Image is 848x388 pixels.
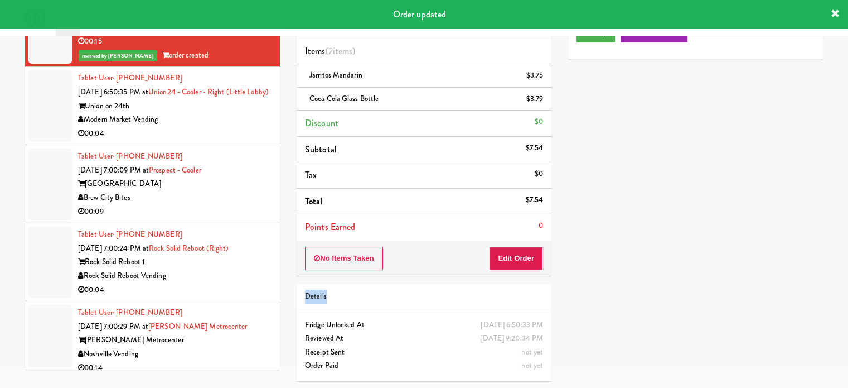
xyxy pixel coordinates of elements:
[305,117,338,130] span: Discount
[78,321,148,332] span: [DATE] 7:00:29 PM at
[305,45,355,58] span: Items
[113,151,182,161] span: · [PHONE_NUMBER]
[326,45,356,58] span: (2 )
[113,229,182,239] span: · [PHONE_NUMBER]
[305,346,543,360] div: Receipt Sent
[489,247,543,270] button: Edit Order
[526,69,544,83] div: $3.75
[481,318,543,332] div: [DATE] 6:50:33 PM
[393,8,446,21] span: Order updated
[78,307,182,318] a: Tablet User· [PHONE_NUMBER]
[78,205,272,219] div: 00:09
[78,333,272,347] div: [PERSON_NAME] Metrocenter
[480,332,543,346] div: [DATE] 9:20:34 PM
[25,223,280,301] li: Tablet User· [PHONE_NUMBER][DATE] 7:00:24 PM atRock Solid Reboot (Right)Rock Solid Reboot 1Rock S...
[535,167,543,181] div: $0
[305,247,383,270] button: No Items Taken
[78,347,272,361] div: Noshville Vending
[78,191,272,205] div: Brew City Bites
[25,301,280,380] li: Tablet User· [PHONE_NUMBER][DATE] 7:00:29 PM at[PERSON_NAME] Metrocenter[PERSON_NAME] Metrocenter...
[78,87,148,97] span: [DATE] 6:50:35 PM at
[309,93,379,104] span: Coca Cola Glass Bottle
[305,290,543,304] div: Details
[539,219,543,233] div: 0
[149,165,201,175] a: Prospect - Cooler
[78,151,182,161] a: Tablet User· [PHONE_NUMBER]
[305,359,543,373] div: Order Paid
[78,361,272,375] div: 00:14
[25,145,280,223] li: Tablet User· [PHONE_NUMBER][DATE] 7:00:09 PM atProspect - Cooler[GEOGRAPHIC_DATA]Brew City Bites0...
[148,321,248,332] a: [PERSON_NAME] Metrocenter
[305,169,317,181] span: Tax
[113,307,182,318] span: · [PHONE_NUMBER]
[305,143,337,156] span: Subtotal
[78,165,149,175] span: [DATE] 7:00:09 PM at
[305,221,355,233] span: Points Earned
[78,127,272,141] div: 00:04
[25,67,280,145] li: Tablet User· [PHONE_NUMBER][DATE] 6:50:35 PM atUnion24 - Cooler - Right (Little Lobby)Union on 24...
[78,283,272,297] div: 00:04
[309,70,362,80] span: Jarritos Mandarin
[526,92,544,106] div: $3.79
[149,243,229,253] a: Rock Solid Reboot (Right)
[305,195,323,208] span: Total
[78,73,182,83] a: Tablet User· [PHONE_NUMBER]
[305,318,543,332] div: Fridge Unlocked At
[78,229,182,239] a: Tablet User· [PHONE_NUMBER]
[521,347,543,357] span: not yet
[78,243,149,253] span: [DATE] 7:00:24 PM at
[78,99,272,113] div: Union on 24th
[526,193,544,207] div: $7.54
[526,141,544,155] div: $7.54
[333,45,353,58] ng-pluralize: items
[305,332,543,346] div: Reviewed At
[78,269,272,283] div: Rock Solid Reboot Vending
[78,35,272,49] div: 00:15
[148,87,269,97] a: Union24 - Cooler - Right (Little Lobby)
[521,360,543,371] span: not yet
[535,115,543,129] div: $0
[78,113,272,127] div: Modern Market Vending
[79,50,157,61] span: reviewed by [PERSON_NAME]
[162,50,209,60] span: order created
[113,73,182,83] span: · [PHONE_NUMBER]
[78,255,272,269] div: Rock Solid Reboot 1
[78,177,272,191] div: [GEOGRAPHIC_DATA]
